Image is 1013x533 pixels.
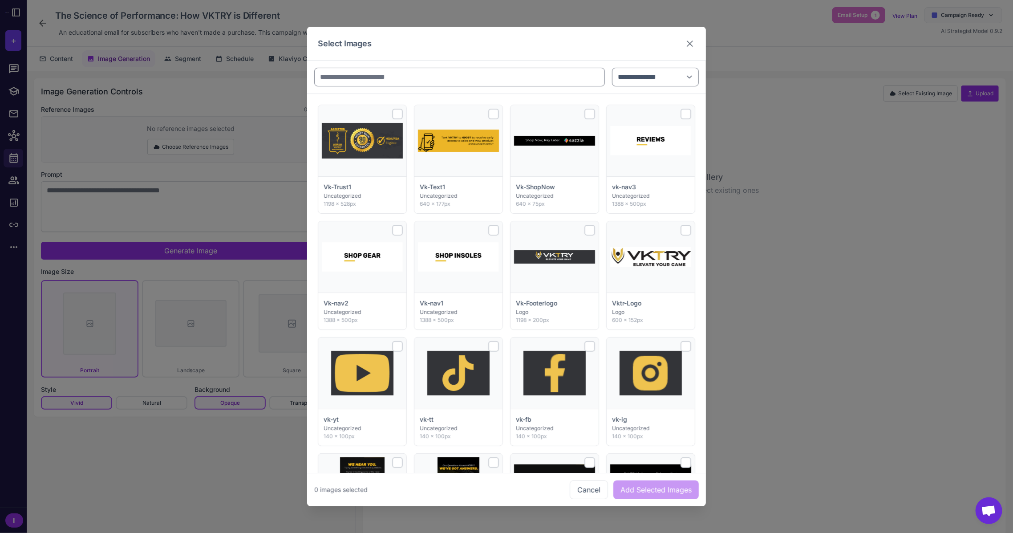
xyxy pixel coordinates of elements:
[612,192,689,200] p: Uncategorized
[516,298,593,308] p: Vk-Footerlogo
[420,424,497,432] p: Uncategorized
[438,457,480,521] img: Questions hero
[322,242,403,272] img: Vk-nav2
[331,351,393,395] img: vk-yt
[314,485,368,495] div: 0 images selected
[420,432,497,440] p: 140 × 100px
[418,242,499,272] img: Vk-nav1
[516,192,593,200] p: Uncategorized
[420,415,497,424] p: vk-tt
[516,182,593,192] p: Vk-ShopNow
[516,415,593,424] p: vk-fb
[420,316,497,324] p: 1388 × 500px
[340,457,385,521] img: VK-Questions banner
[516,432,593,440] p: 140 × 100px
[420,200,497,208] p: 640 × 177px
[620,351,682,395] img: vk-ig
[324,182,401,192] p: Vk-Trust1
[612,298,689,308] p: Vktr-Logo
[613,480,699,499] button: Add Selected Images
[610,247,691,267] img: Vktr-Logo
[418,130,499,152] img: Vk-Text1
[612,424,689,432] p: Uncategorized
[612,308,689,316] p: Logo
[516,316,593,324] p: 1198 × 200px
[610,126,691,155] img: vk-nav3
[324,415,401,424] p: vk-yt
[516,200,593,208] p: 640 × 75px
[612,415,689,424] p: vk-ig
[324,192,401,200] p: Uncategorized
[612,200,689,208] p: 1388 × 500px
[523,351,586,395] img: vk-fb
[610,464,691,514] img: VK-Testimonial
[420,308,497,316] p: Uncategorized
[324,200,401,208] p: 1198 × 528px
[324,432,401,440] p: 140 × 100px
[324,298,401,308] p: Vk-nav2
[516,308,593,316] p: Logo
[514,250,595,264] img: Vk-Footerlogo
[514,464,595,514] img: SectionText
[976,497,1002,524] a: Open chat
[612,316,689,324] p: 600 × 152px
[612,432,689,440] p: 140 × 100px
[322,123,403,159] img: Vk-Trust1
[324,308,401,316] p: Uncategorized
[420,192,497,200] p: Uncategorized
[324,316,401,324] p: 1388 × 500px
[420,182,497,192] p: Vk-Text1
[324,424,401,432] p: Uncategorized
[570,480,608,499] button: Cancel
[516,424,593,432] p: Uncategorized
[612,182,689,192] p: vk-nav3
[420,298,497,308] p: Vk-nav1
[427,351,490,395] img: vk-tt
[514,136,595,145] img: Vk-ShopNow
